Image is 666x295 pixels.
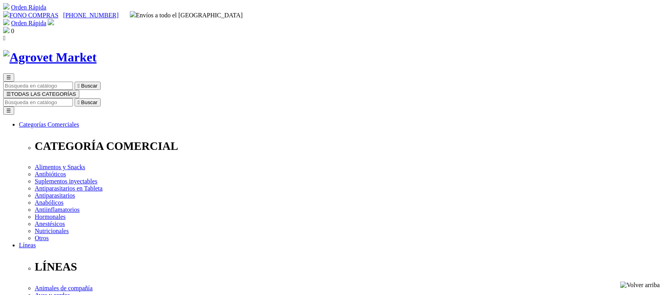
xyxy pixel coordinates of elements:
[35,260,663,273] p: LÍNEAS
[35,220,65,227] a: Anestésicos
[3,98,73,106] input: Buscar
[35,199,64,206] a: Anabólicos
[35,206,80,213] a: Antiinflamatorios
[81,99,97,105] span: Buscar
[35,235,49,241] a: Otros
[6,91,11,97] span: ☰
[63,12,118,19] a: [PHONE_NUMBER]
[19,242,36,248] a: Líneas
[3,82,73,90] input: Buscar
[78,83,80,89] i: 
[35,164,85,170] a: Alimentos y Snacks
[11,4,46,11] a: Orden Rápida
[130,12,243,19] span: Envíos a todo el [GEOGRAPHIC_DATA]
[3,3,9,9] img: shopping-cart.svg
[3,106,14,115] button: ☰
[35,213,65,220] a: Hormonales
[3,73,14,82] button: ☰
[35,171,66,177] a: Antibióticos
[6,75,11,80] span: ☰
[35,285,93,291] a: Animales de compañía
[35,192,75,199] a: Antiparasitarios
[78,99,80,105] i: 
[35,178,97,185] a: Suplementos inyectables
[35,228,69,234] a: Nutricionales
[75,98,101,106] button:  Buscar
[11,20,46,26] a: Orden Rápida
[35,185,103,192] a: Antiparasitarios en Tableta
[19,121,79,128] a: Categorías Comerciales
[35,140,663,153] p: CATEGORÍA COMERCIAL
[3,35,6,41] i: 
[3,27,9,33] img: shopping-bag.svg
[48,19,54,25] img: user.svg
[3,12,58,19] a: FONO COMPRAS
[3,19,9,25] img: shopping-cart.svg
[48,20,54,26] a: Acceda a su cuenta de cliente
[620,282,660,289] img: Volver arriba
[3,50,97,65] img: Agrovet Market
[81,83,97,89] span: Buscar
[75,82,101,90] button:  Buscar
[130,11,136,17] img: delivery-truck.svg
[3,90,79,98] button: ☰TODAS LAS CATEGORÍAS
[3,11,9,17] img: phone.svg
[11,28,14,34] span: 0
